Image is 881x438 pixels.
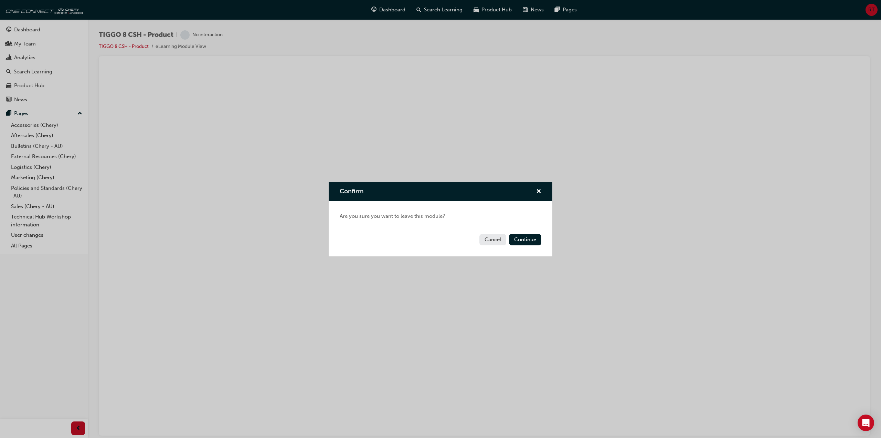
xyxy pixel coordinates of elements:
[329,182,552,256] div: Confirm
[340,187,363,195] span: Confirm
[858,415,874,431] div: Open Intercom Messenger
[536,189,541,195] span: cross-icon
[509,234,541,245] button: Continue
[536,187,541,196] button: cross-icon
[329,201,552,231] div: Are you sure you want to leave this module?
[479,234,506,245] button: Cancel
